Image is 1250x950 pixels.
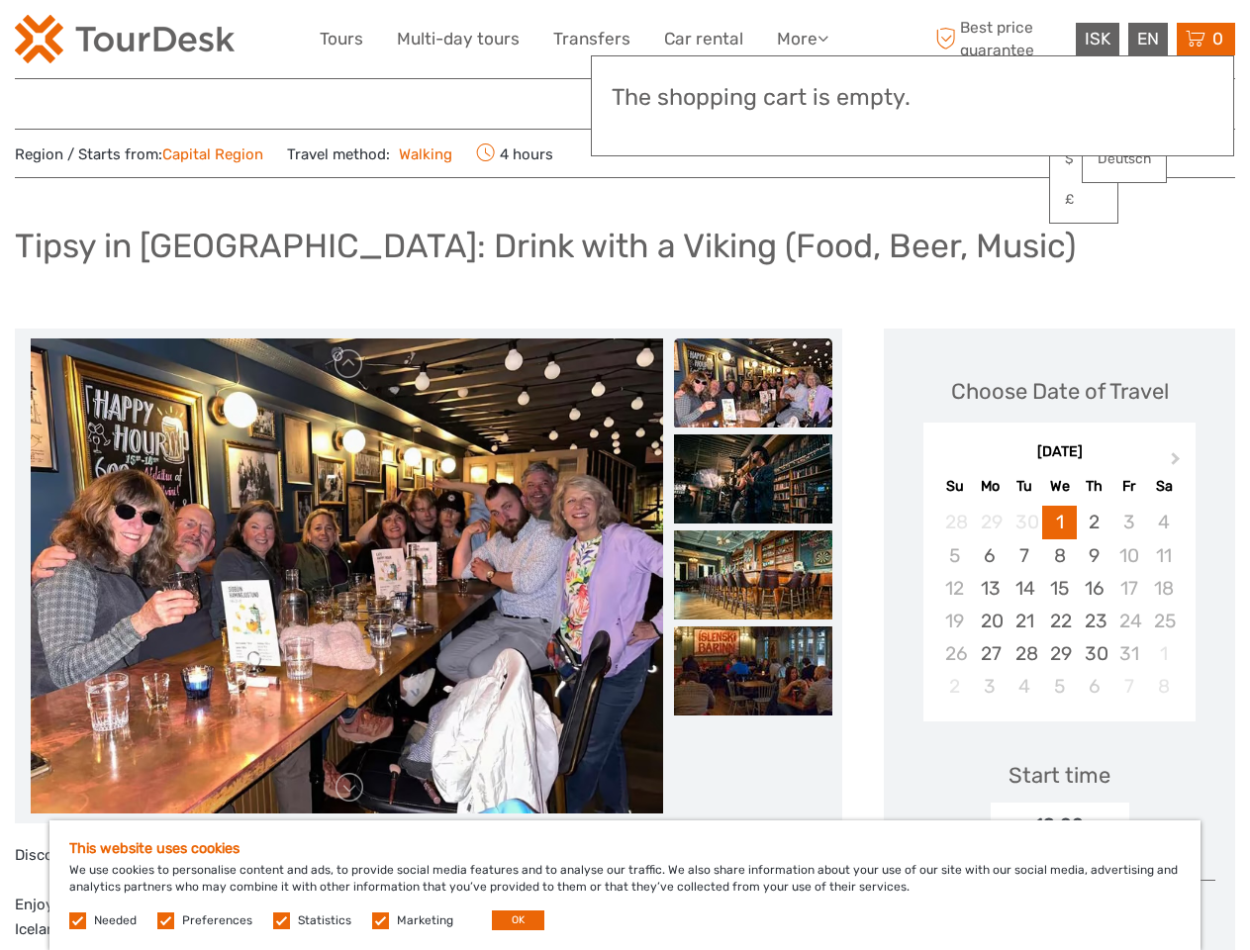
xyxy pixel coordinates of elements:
[973,572,1008,605] div: Choose Monday, October 13th, 2025
[1111,637,1146,670] div: Not available Friday, October 31st, 2025
[182,912,252,929] label: Preferences
[15,893,842,943] p: Enjoy beers with an Icelandic guide and learn about the Viking history and folklore from your gui...
[1042,506,1077,538] div: Choose Wednesday, October 1st, 2025
[937,670,972,703] div: Not available Sunday, November 2nd, 2025
[1146,572,1181,605] div: Not available Saturday, October 18th, 2025
[1077,539,1111,572] div: Choose Thursday, October 9th, 2025
[1008,473,1042,500] div: Tu
[937,637,972,670] div: Not available Sunday, October 26th, 2025
[1077,670,1111,703] div: Choose Thursday, November 6th, 2025
[31,338,664,813] img: 66a0b9e32ec74b91aef64ce8996ba290_main_slider.jpeg
[973,506,1008,538] div: Not available Monday, September 29th, 2025
[1146,637,1181,670] div: Not available Saturday, November 1st, 2025
[1077,572,1111,605] div: Choose Thursday, October 16th, 2025
[937,572,972,605] div: Not available Sunday, October 12th, 2025
[162,145,263,163] a: Capital Region
[28,35,224,50] p: We're away right now. Please check back later!
[1128,23,1168,55] div: EN
[1085,29,1110,48] span: ISK
[991,803,1129,848] div: 18:00
[69,840,1181,857] h5: This website uses cookies
[674,434,832,523] img: 6d8081ecf5bc494880eb1c7ed82cc9c1_slider_thumbnail.jpeg
[937,473,972,500] div: Su
[1008,539,1042,572] div: Choose Tuesday, October 7th, 2025
[298,912,351,929] label: Statistics
[15,843,842,869] p: Discover the best of [GEOGRAPHIC_DATA]'s nightlife on a guided pub crawl.
[973,539,1008,572] div: Choose Monday, October 6th, 2025
[973,670,1008,703] div: Choose Monday, November 3rd, 2025
[1111,670,1146,703] div: Not available Friday, November 7th, 2025
[1008,670,1042,703] div: Choose Tuesday, November 4th, 2025
[397,25,520,53] a: Multi-day tours
[15,226,1076,266] h1: Tipsy in [GEOGRAPHIC_DATA]: Drink with a Viking (Food, Beer, Music)
[937,506,972,538] div: Not available Sunday, September 28th, 2025
[94,912,137,929] label: Needed
[973,605,1008,637] div: Choose Monday, October 20th, 2025
[1146,506,1181,538] div: Not available Saturday, October 4th, 2025
[1146,473,1181,500] div: Sa
[1162,447,1194,479] button: Next Month
[1042,473,1077,500] div: We
[1050,182,1117,218] a: £
[923,442,1196,463] div: [DATE]
[1042,539,1077,572] div: Choose Wednesday, October 8th, 2025
[1146,670,1181,703] div: Not available Saturday, November 8th, 2025
[674,626,832,715] img: 3e0c82568012446186f3c4f6aee1c393_slider_thumbnail.jpeg
[1111,473,1146,500] div: Fr
[1111,539,1146,572] div: Not available Friday, October 10th, 2025
[664,25,743,53] a: Car rental
[553,25,630,53] a: Transfers
[1009,760,1110,791] div: Start time
[492,910,544,930] button: OK
[1042,637,1077,670] div: Choose Wednesday, October 29th, 2025
[612,84,1213,112] h3: The shopping cart is empty.
[1008,637,1042,670] div: Choose Tuesday, October 28th, 2025
[973,637,1008,670] div: Choose Monday, October 27th, 2025
[937,539,972,572] div: Not available Sunday, October 5th, 2025
[1146,539,1181,572] div: Not available Saturday, October 11th, 2025
[287,140,452,167] span: Travel method:
[390,145,452,163] a: Walking
[15,15,235,63] img: 120-15d4194f-c635-41b9-a512-a3cb382bfb57_logo_small.png
[1077,506,1111,538] div: Choose Thursday, October 2nd, 2025
[320,25,363,53] a: Tours
[1050,142,1117,177] a: $
[1042,670,1077,703] div: Choose Wednesday, November 5th, 2025
[674,338,832,427] img: 66a0b9e32ec74b91aef64ce8996ba290_slider_thumbnail.jpeg
[1111,572,1146,605] div: Not available Friday, October 17th, 2025
[1111,605,1146,637] div: Not available Friday, October 24th, 2025
[1008,506,1042,538] div: Not available Tuesday, September 30th, 2025
[1111,506,1146,538] div: Not available Friday, October 3rd, 2025
[397,912,453,929] label: Marketing
[937,605,972,637] div: Not available Sunday, October 19th, 2025
[973,473,1008,500] div: Mo
[1077,605,1111,637] div: Choose Thursday, October 23rd, 2025
[476,140,553,167] span: 4 hours
[930,17,1071,60] span: Best price guarantee
[1209,29,1226,48] span: 0
[1077,473,1111,500] div: Th
[1077,637,1111,670] div: Choose Thursday, October 30th, 2025
[228,31,251,54] button: Open LiveChat chat widget
[1008,605,1042,637] div: Choose Tuesday, October 21st, 2025
[1008,572,1042,605] div: Choose Tuesday, October 14th, 2025
[929,506,1189,703] div: month 2025-10
[1042,572,1077,605] div: Choose Wednesday, October 15th, 2025
[951,376,1169,407] div: Choose Date of Travel
[1042,605,1077,637] div: Choose Wednesday, October 22nd, 2025
[1146,605,1181,637] div: Not available Saturday, October 25th, 2025
[49,820,1201,950] div: We use cookies to personalise content and ads, to provide social media features and to analyse ou...
[674,530,832,619] img: 7bbd223aca7a4c25abbee15f9a10e7e9_slider_thumbnail.jpeg
[1083,142,1166,177] a: Deutsch
[777,25,828,53] a: More
[15,144,263,165] span: Region / Starts from:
